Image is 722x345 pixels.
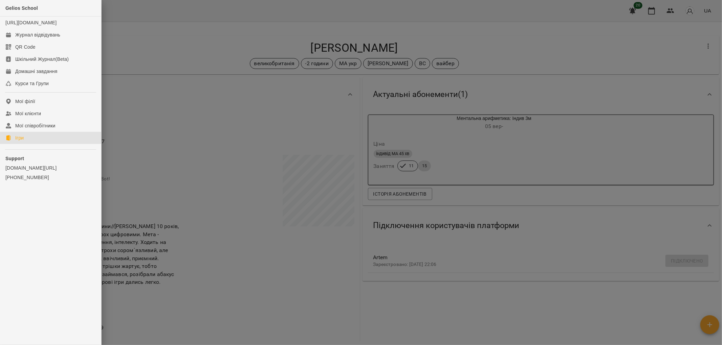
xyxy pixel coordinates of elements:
div: Мої клієнти [15,110,41,117]
div: Мої філії [15,98,35,105]
span: Gelios School [5,5,38,11]
a: [DOMAIN_NAME][URL] [5,165,96,171]
div: Ігри [15,134,24,141]
a: [PHONE_NUMBER] [5,174,96,181]
div: Курси та Групи [15,80,49,87]
p: Support [5,155,96,162]
a: [URL][DOMAIN_NAME] [5,20,57,25]
div: Журнал відвідувань [15,31,60,38]
div: Шкільний Журнал(Beta) [15,56,69,63]
div: Домашні завдання [15,68,57,75]
div: QR Code [15,44,36,50]
div: Мої співробітники [15,122,56,129]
